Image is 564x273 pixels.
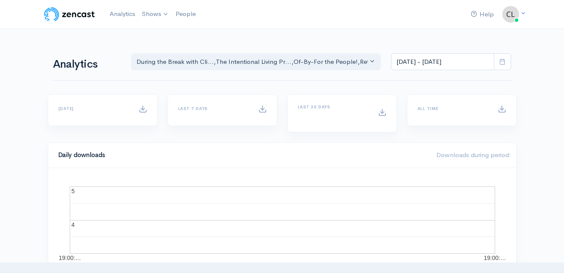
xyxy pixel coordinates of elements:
a: Shows [139,5,172,24]
text: 19:00:… [484,255,506,261]
h1: Analytics [53,58,121,71]
iframe: gist-messenger-bubble-iframe [535,244,556,265]
a: Analytics [106,5,139,23]
h6: Last 30 days [298,105,368,109]
img: ZenCast Logo [43,6,96,23]
h6: All time [417,106,488,111]
span: Downloads during period: [436,151,511,159]
div: During the Break with Cli... , The Intentional Living Pr... , Of-By-For the People! , Rethink - R... [136,57,368,67]
h4: Daily downloads [58,152,426,159]
h6: [DATE] [58,106,129,111]
h6: Last 7 days [178,106,248,111]
a: People [172,5,199,23]
button: During the Break with Cli..., The Intentional Living Pr..., Of-By-For the People!, Rethink - Rese... [131,53,381,71]
a: Help [467,5,497,24]
text: 19:00:… [59,255,81,261]
text: 4 [71,221,75,228]
svg: A chart. [58,178,506,262]
img: ... [502,6,519,23]
text: 5 [71,188,75,194]
input: analytics date range selector [391,53,494,71]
